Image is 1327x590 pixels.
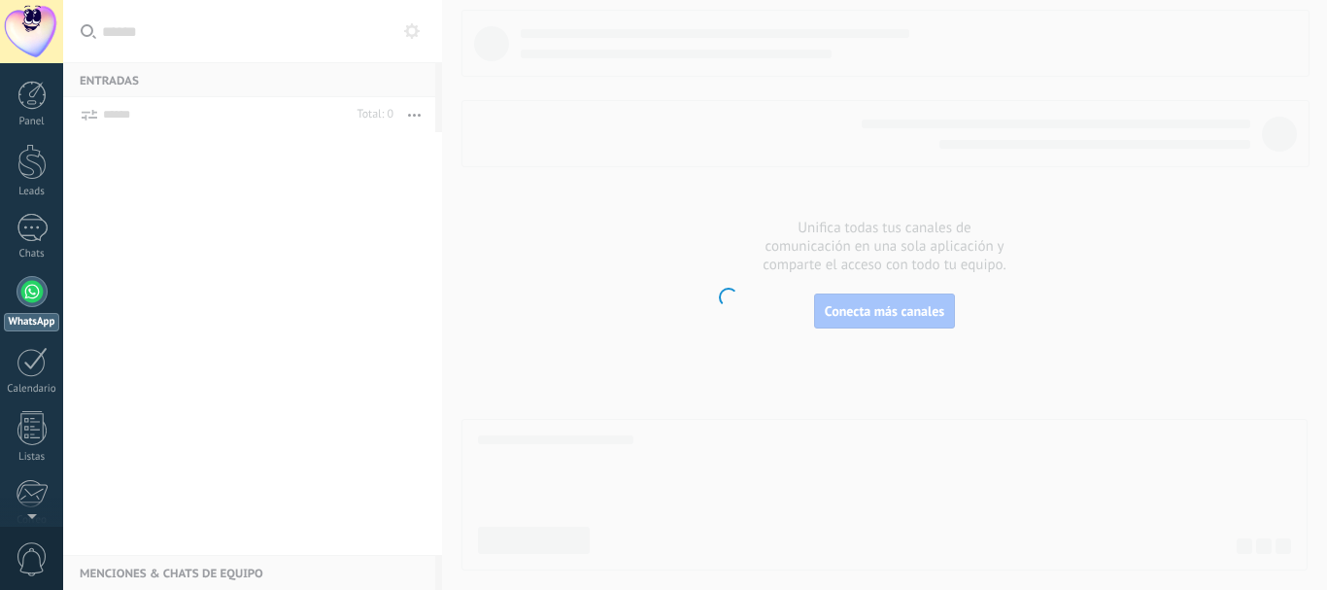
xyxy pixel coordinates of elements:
div: Leads [4,186,60,198]
div: Panel [4,116,60,128]
div: Chats [4,248,60,260]
div: Listas [4,451,60,464]
div: WhatsApp [4,313,59,331]
div: Calendario [4,383,60,396]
